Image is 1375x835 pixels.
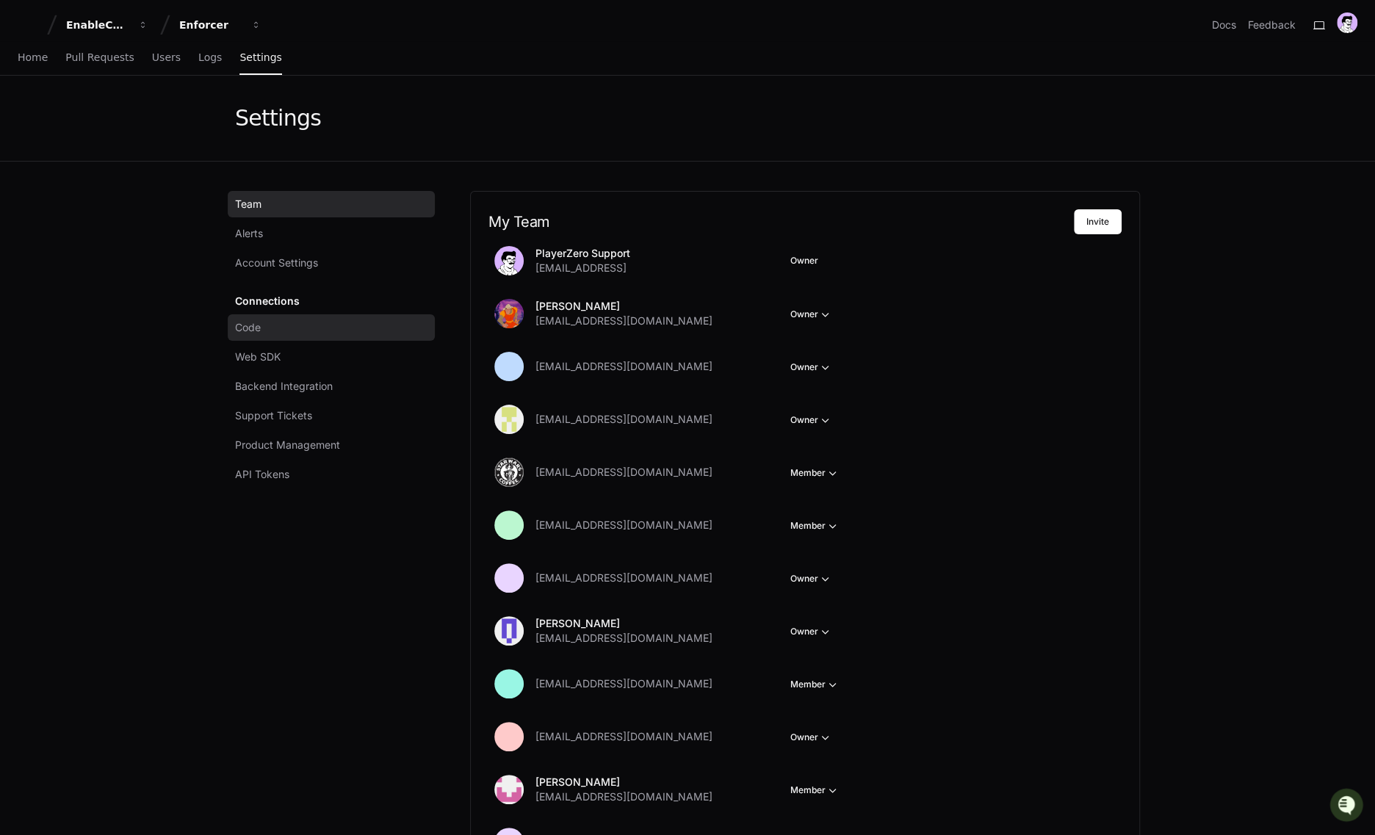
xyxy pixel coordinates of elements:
img: 143637009 [494,405,524,434]
span: Owner [790,255,818,267]
span: [EMAIL_ADDRESS][DOMAIN_NAME] [535,359,712,374]
span: Code [235,320,261,335]
button: Member [790,466,840,480]
div: Start new chat [50,109,241,124]
span: [EMAIL_ADDRESS][DOMAIN_NAME] [535,676,712,691]
a: Powered byPylon [104,153,178,165]
a: Home [18,41,48,75]
a: Web SDK [228,344,435,370]
a: Backend Integration [228,373,435,400]
a: API Tokens [228,461,435,488]
div: Settings [235,105,321,131]
button: Feedback [1248,18,1296,32]
span: Settings [239,53,281,62]
div: EnableComp [66,18,129,32]
button: Member [790,518,840,533]
span: API Tokens [235,467,289,482]
button: Member [790,783,840,798]
span: [EMAIL_ADDRESS][DOMAIN_NAME] [535,518,712,532]
a: Settings [239,41,281,75]
span: [EMAIL_ADDRESS][DOMAIN_NAME] [535,631,712,646]
a: Account Settings [228,250,435,276]
span: Users [152,53,181,62]
button: Owner [790,624,833,639]
a: Docs [1212,18,1236,32]
img: avatar [494,246,524,275]
span: Account Settings [235,256,318,270]
p: [PERSON_NAME] [535,616,712,631]
span: [EMAIL_ADDRESS][DOMAIN_NAME] [535,571,712,585]
div: Enforcer [179,18,242,32]
button: Start new chat [250,114,267,131]
a: Support Tickets [228,402,435,429]
a: Alerts [228,220,435,247]
p: [PERSON_NAME] [535,775,712,789]
span: Backend Integration [235,379,333,394]
span: [EMAIL_ADDRESS] [535,261,627,275]
div: Welcome [15,59,267,82]
a: Pull Requests [65,41,134,75]
p: PlayerZero Support [535,246,630,261]
span: Team [235,197,261,212]
span: [EMAIL_ADDRESS][DOMAIN_NAME] [535,729,712,744]
span: Logs [198,53,222,62]
img: avatar [1337,12,1357,33]
button: Owner [790,571,833,586]
div: We're offline, but we'll be back soon! [50,124,213,136]
button: Member [790,677,840,692]
img: 120491586 [494,616,524,646]
h2: My Team [488,213,1074,231]
span: Alerts [235,226,263,241]
button: Owner [790,307,833,322]
iframe: Open customer support [1328,787,1368,826]
img: 1756235613930-3d25f9e4-fa56-45dd-b3ad-e072dfbd1548 [15,109,41,136]
button: Enforcer [173,12,267,38]
a: Product Management [228,432,435,458]
a: Team [228,191,435,217]
span: [EMAIL_ADDRESS][DOMAIN_NAME] [535,465,712,480]
img: 130081194 [494,775,524,804]
button: Owner [790,730,833,745]
span: [EMAIL_ADDRESS][DOMAIN_NAME] [535,314,712,328]
span: Product Management [235,438,340,452]
span: [EMAIL_ADDRESS][DOMAIN_NAME] [535,789,712,804]
button: Owner [790,413,833,427]
p: [PERSON_NAME] [535,299,712,314]
span: Support Tickets [235,408,312,423]
a: Code [228,314,435,341]
button: Invite [1074,209,1122,234]
span: Web SDK [235,350,281,364]
img: 115719640 [494,458,524,487]
button: EnableComp [60,12,154,38]
span: [EMAIL_ADDRESS][DOMAIN_NAME] [535,412,712,427]
span: Pylon [146,154,178,165]
img: PlayerZero [15,15,44,44]
span: Home [18,53,48,62]
img: 113127504 [494,299,524,328]
button: Owner [790,360,833,375]
a: Users [152,41,181,75]
span: Pull Requests [65,53,134,62]
a: Logs [198,41,222,75]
